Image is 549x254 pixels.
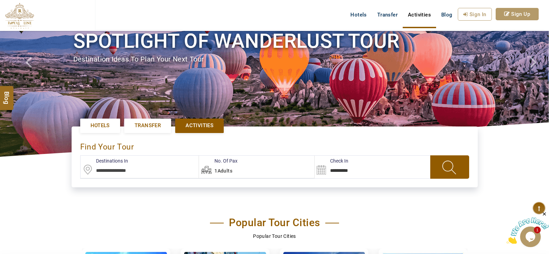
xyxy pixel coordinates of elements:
label: Check In [315,157,348,164]
img: The Royal Line Holidays [5,3,34,29]
a: Transfer [372,8,403,22]
a: Hotels [80,119,120,133]
a: Activities [403,8,436,22]
span: 1Adults [214,168,232,174]
a: Hotels [345,8,372,22]
span: Blog [441,12,453,18]
a: Transfer [124,119,171,133]
span: Hotels [91,122,110,129]
a: Activities [175,119,224,133]
a: Sign In [458,8,492,21]
h2: Popular Tour Cities [210,217,339,229]
p: Popular Tour Cities [82,232,467,240]
iframe: chat widget [506,211,549,244]
a: Sign Up [496,8,539,20]
span: Transfer [135,122,161,129]
a: Blog [436,8,458,22]
span: Activities [186,122,213,129]
label: No. Of Pax [199,157,237,164]
label: Destinations In [81,157,128,164]
div: find your Tour [80,135,469,155]
span: Blog [2,91,11,97]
